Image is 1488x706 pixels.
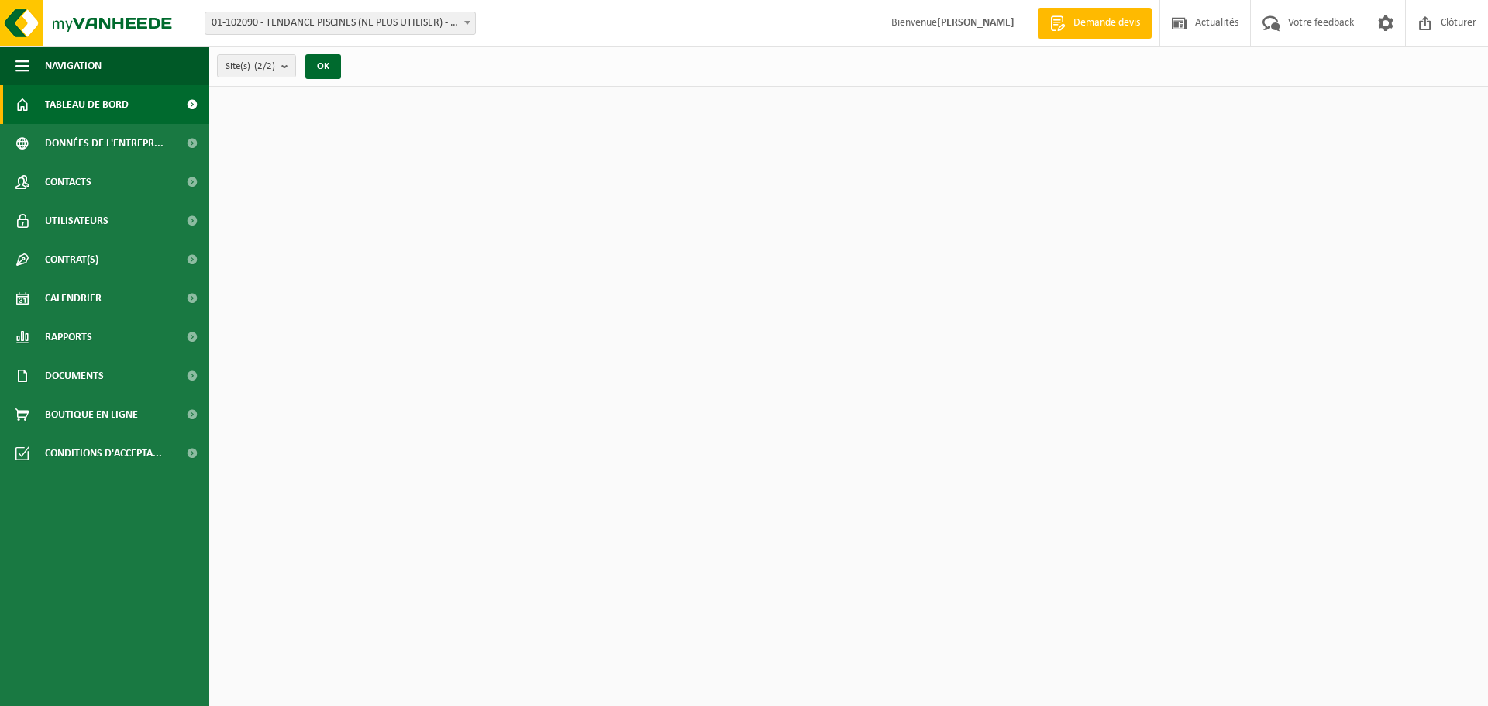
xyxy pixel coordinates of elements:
[45,201,108,240] span: Utilisateurs
[937,17,1014,29] strong: [PERSON_NAME]
[45,279,102,318] span: Calendrier
[45,85,129,124] span: Tableau de bord
[45,434,162,473] span: Conditions d'accepta...
[226,55,275,78] span: Site(s)
[1038,8,1152,39] a: Demande devis
[205,12,476,35] span: 01-102090 - TENDANCE PISCINES (NE PLUS UTILISER) - VESQUEVILLE
[254,61,275,71] count: (2/2)
[45,395,138,434] span: Boutique en ligne
[1069,15,1144,31] span: Demande devis
[45,356,104,395] span: Documents
[217,54,296,77] button: Site(s)(2/2)
[45,163,91,201] span: Contacts
[205,12,475,34] span: 01-102090 - TENDANCE PISCINES (NE PLUS UTILISER) - VESQUEVILLE
[45,318,92,356] span: Rapports
[305,54,341,79] button: OK
[45,46,102,85] span: Navigation
[45,124,164,163] span: Données de l'entrepr...
[45,240,98,279] span: Contrat(s)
